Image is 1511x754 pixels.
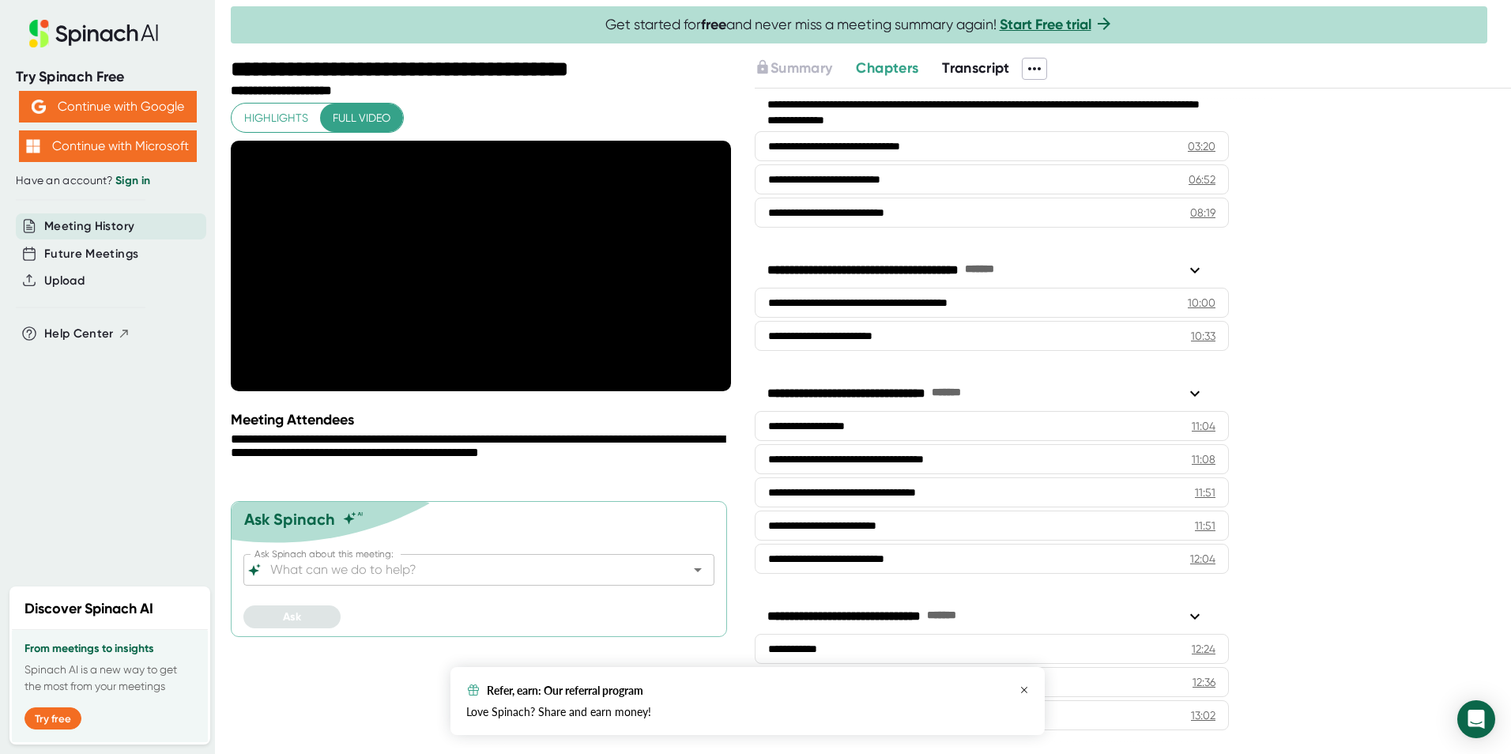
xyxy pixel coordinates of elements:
[16,174,199,188] div: Have an account?
[1191,328,1215,344] div: 10:33
[1195,518,1215,533] div: 11:51
[243,605,341,628] button: Ask
[755,58,856,80] div: Upgrade to access
[44,325,130,343] button: Help Center
[1189,172,1215,187] div: 06:52
[771,59,832,77] span: Summary
[267,559,663,581] input: What can we do to help?
[24,707,81,729] button: Try free
[856,59,918,77] span: Chapters
[856,58,918,79] button: Chapters
[687,559,709,581] button: Open
[1188,138,1215,154] div: 03:20
[755,58,832,79] button: Summary
[24,598,153,620] h2: Discover Spinach AI
[1192,451,1215,467] div: 11:08
[1188,295,1215,311] div: 10:00
[320,104,403,133] button: Full video
[244,510,335,529] div: Ask Spinach
[24,662,195,695] p: Spinach AI is a new way to get the most from your meetings
[1193,674,1215,690] div: 12:36
[644,350,674,368] div: CC
[247,353,313,366] div: 0:42 / 13:57
[44,325,114,343] span: Help Center
[231,411,735,428] div: Meeting Attendees
[1191,707,1215,723] div: 13:02
[601,351,635,368] div: 1 x
[1190,205,1215,221] div: 08:19
[1000,16,1091,33] a: Start Free trial
[333,108,390,128] span: Full video
[283,610,301,624] span: Ask
[44,272,85,290] button: Upload
[1192,418,1215,434] div: 11:04
[244,108,308,128] span: Highlights
[44,217,134,236] button: Meeting History
[44,245,138,263] button: Future Meetings
[19,130,197,162] button: Continue with Microsoft
[16,68,199,86] div: Try Spinach Free
[1457,700,1495,738] div: Open Intercom Messenger
[1192,641,1215,657] div: 12:24
[701,16,726,33] b: free
[942,59,1010,77] span: Transcript
[32,100,46,114] img: Aehbyd4JwY73AAAAAElFTkSuQmCC
[24,643,195,655] h3: From meetings to insights
[115,174,150,187] a: Sign in
[605,16,1113,34] span: Get started for and never miss a meeting summary again!
[1190,551,1215,567] div: 12:04
[1195,484,1215,500] div: 11:51
[19,91,197,123] button: Continue with Google
[232,104,321,133] button: Highlights
[942,58,1010,79] button: Transcript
